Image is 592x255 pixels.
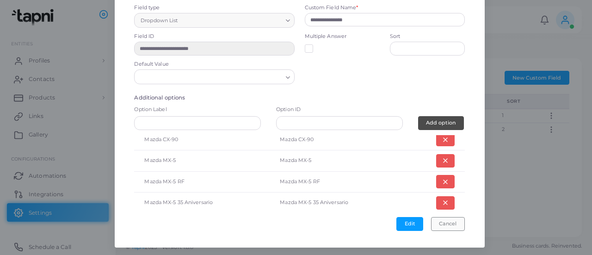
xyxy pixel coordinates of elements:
label: Field type [134,4,160,12]
button: Cancel [431,217,465,231]
td: Mazda MX-5 35 Aniversario [270,193,405,213]
div: Search for option [134,13,294,28]
div: Search for option [134,69,294,84]
button: Add option [418,116,464,130]
button: Edit [396,217,423,231]
label: Field ID [134,33,154,40]
label: Multiple Answer [305,33,347,40]
legend: Option Label [134,106,261,116]
td: Mazda MX-5 RF [134,171,270,193]
input: Search for option [180,15,282,25]
span: Add option [426,119,456,126]
input: Search for option [138,72,282,82]
td: Mazda CX-90 [270,129,405,150]
span: Dropdown List [139,16,179,25]
label: Custom Field Name [305,4,358,12]
legend: Option ID [276,106,403,116]
td: Mazda CX-90 [134,129,270,150]
label: Sort [390,33,400,40]
label: Default Value [134,61,168,68]
td: Mazda MX-5 RF [270,171,405,193]
td: Mazda MX-5 35 Aniversario [134,193,270,213]
h5: Additional options [134,94,464,101]
td: Mazda MX-5 [134,150,270,172]
td: Mazda MX-5 [270,150,405,172]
